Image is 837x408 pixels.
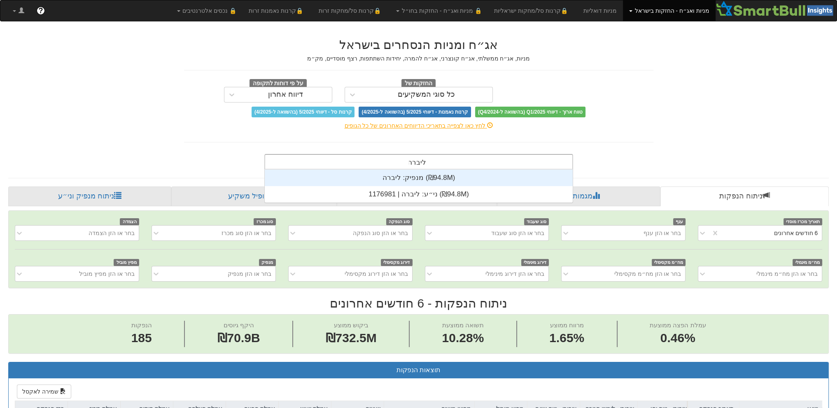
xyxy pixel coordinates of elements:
span: ₪732.5M [326,331,377,345]
span: מח״מ מקסימלי [652,259,686,266]
a: 🔒קרנות סל/מחקות זרות [312,0,390,21]
a: מגמות שוק [497,187,660,206]
span: סוג הנפקה [386,218,413,225]
h5: מניות, אג״ח ממשלתי, אג״ח קונצרני, אג״ח להמרה, יחידות השתתפות, רצף מוסדיים, מק״מ [184,56,653,62]
span: טווח ארוך - דיווחי Q1/2025 (בהשוואה ל-Q4/2024) [475,107,585,117]
h2: ניתוח הנפקות - 6 חודשים אחרונים [8,296,829,310]
a: ? [30,0,51,21]
div: בחר או הזן סוג מכרז [221,229,271,237]
span: 185 [131,329,152,347]
span: מפיץ מוביל [114,259,139,266]
span: מח״מ מינמלי [793,259,822,266]
span: קרנות נאמנות - דיווחי 5/2025 (בהשוואה ל-4/2025) [359,107,471,117]
a: 🔒קרנות נאמנות זרות [242,0,312,21]
span: עמלת הפצה ממוצעת [650,322,706,329]
span: מרווח ממוצע [550,322,584,329]
span: סוג מכרז [254,218,276,225]
span: תאריך מכרז מוסדי [783,218,822,225]
span: היקף גיוסים [224,322,254,329]
a: 🔒קרנות סל/מחקות ישראליות [488,0,577,21]
span: מנפיק [259,259,276,266]
a: ניתוח מנפיק וני״ע [8,187,171,206]
div: grid [265,170,573,203]
div: בחר או הזן דירוג מינימלי [485,270,545,278]
span: החזקות של [401,79,436,88]
a: 🔒 מניות ואג״ח - החזקות בחו״ל [390,0,488,21]
a: 🔒 נכסים אלטרנטיבים [171,0,243,21]
span: דירוג מינימלי [521,259,549,266]
span: ביקוש ממוצע [333,322,368,329]
a: ניתוח הנפקות [660,187,829,206]
h2: אג״ח ומניות הנסחרים בישראל [184,38,653,51]
div: 6 חודשים אחרונים [774,229,818,237]
a: פרופיל משקיע [171,187,337,206]
a: מניות דואליות [577,0,623,21]
span: ענף [673,218,686,225]
span: קרנות סל - דיווחי 5/2025 (בהשוואה ל-4/2025) [252,107,354,117]
button: שמירה לאקסל [17,385,71,399]
div: מנפיק: ‏ליברה ‎(₪94.8M)‎ [265,170,573,186]
div: כל סוגי המשקיעים [398,91,455,99]
div: בחר או הזן דירוג מקסימלי [345,270,408,278]
div: בחר או הזן ענף [643,229,681,237]
h3: תוצאות הנפקות [15,366,822,374]
div: בחר או הזן סוג שעבוד [491,229,545,237]
span: 1.65% [549,329,584,347]
span: על פי דוחות לתקופה [249,79,307,88]
div: בחר או הזן מח״מ מינמלי [756,270,818,278]
span: הצמדה [120,218,139,225]
div: בחר או הזן מנפיק [228,270,271,278]
div: ני״ע: ‏ליברה | 1176981 ‎(₪94.8M)‎ [265,186,573,203]
span: הנפקות [131,322,152,329]
div: דיווח אחרון [268,91,303,99]
div: לחץ כאן לצפייה בתאריכי הדיווחים האחרונים של כל הגופים [178,121,660,130]
a: מניות ואג״ח - החזקות בישראל [623,0,716,21]
span: תשואה ממוצעת [442,322,484,329]
span: 0.46% [650,329,706,347]
span: ? [38,7,43,15]
span: 10.28% [442,329,484,347]
div: בחר או הזן מח״מ מקסימלי [614,270,681,278]
div: בחר או הזן מפיץ מוביל [79,270,135,278]
span: ₪70.9B [217,331,260,345]
div: בחר או הזן סוג הנפקה [353,229,408,237]
div: בחר או הזן הצמדה [89,229,135,237]
span: סוג שעבוד [524,218,549,225]
span: דירוג מקסימלי [381,259,413,266]
img: Smartbull [716,0,837,17]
